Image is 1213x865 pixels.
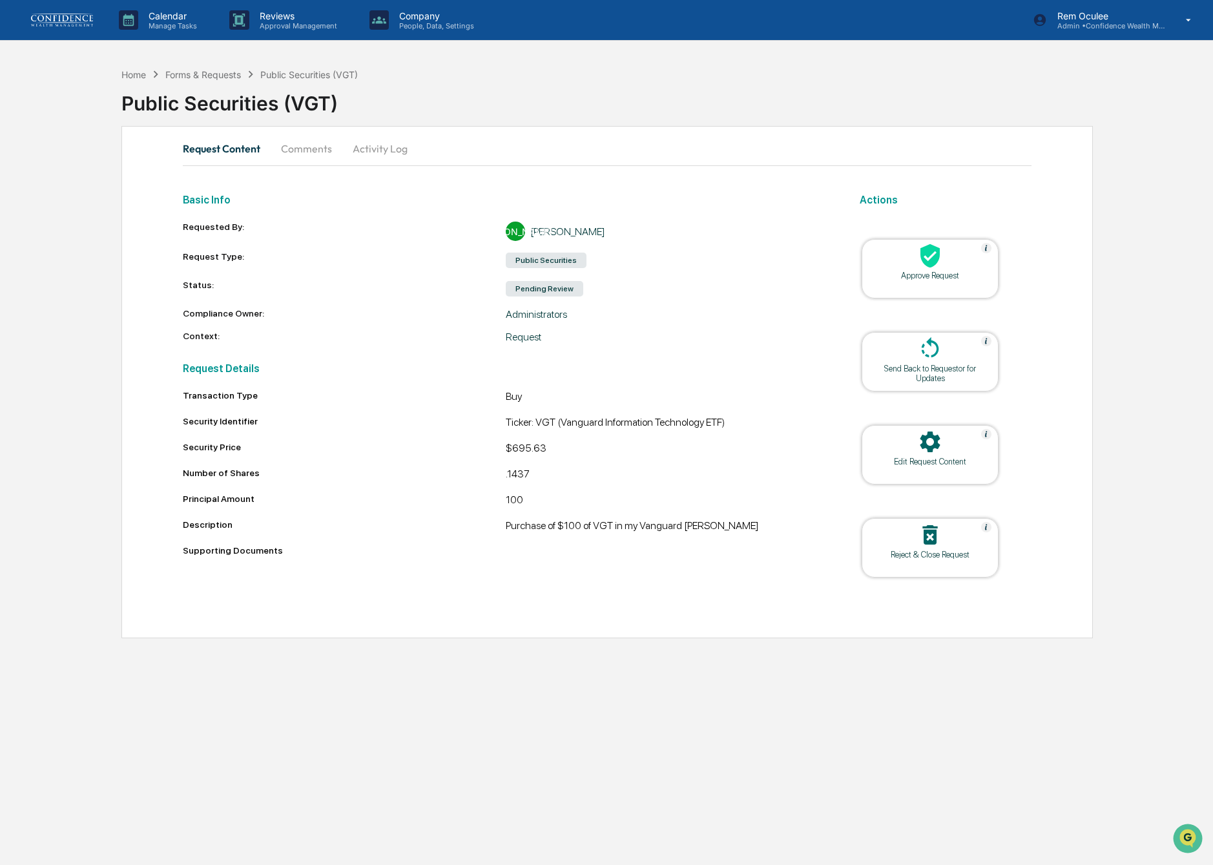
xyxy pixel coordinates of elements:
div: Buy [506,390,829,406]
div: Transaction Type [183,390,506,401]
p: Manage Tasks [138,21,203,30]
div: Public Securities (VGT) [260,69,358,80]
div: Home [121,69,146,80]
div: Forms & Requests [165,69,241,80]
div: 🗄️ [94,164,104,174]
div: [PERSON_NAME] [530,225,605,238]
img: Help [981,336,991,346]
span: Data Lookup [26,187,81,200]
div: 🖐️ [13,164,23,174]
div: Approve Request [872,271,988,280]
button: Comments [271,133,342,164]
div: Request Type: [183,251,506,269]
iframe: Open customer support [1172,822,1207,857]
div: [PERSON_NAME] [506,222,525,241]
a: 🖐️Preclearance [8,158,88,181]
div: Context: [183,331,506,343]
div: Pending Review [506,281,583,297]
img: Help [981,243,991,253]
div: Public Securities [506,253,586,268]
div: Ticker: VGT (Vanguard Information Technology ETF) [506,416,829,432]
p: How can we help? [13,27,235,48]
a: 🗄️Attestations [88,158,165,181]
div: $695.63 [506,442,829,457]
div: Purchase of $100 of VGT in my Vanguard [PERSON_NAME] [506,519,829,535]
p: Calendar [138,10,203,21]
div: Compliance Owner: [183,308,506,320]
h2: Request Details [183,362,829,375]
div: secondary tabs example [183,133,1032,164]
div: 🔎 [13,189,23,199]
img: Help [981,429,991,439]
p: People, Data, Settings [389,21,481,30]
button: Request Content [183,133,271,164]
div: Status: [183,280,506,298]
div: Send Back to Requestor for Updates [872,364,988,383]
div: .1437 [506,468,829,483]
span: Attestations [107,163,160,176]
div: Description [183,519,506,530]
div: Security Price [183,442,506,452]
div: Principal Amount [183,494,506,504]
div: Request [506,331,829,343]
div: Security Identifier [183,416,506,426]
a: Powered byPylon [91,218,156,229]
span: Pylon [129,219,156,229]
button: Activity Log [342,133,418,164]
div: Edit Request Content [872,457,988,466]
img: Help [981,522,991,532]
a: 🔎Data Lookup [8,182,87,205]
div: Number of Shares [183,468,506,478]
p: Approval Management [249,21,344,30]
img: logo [31,14,93,26]
div: Reject & Close Request [872,550,988,559]
img: 1746055101610-c473b297-6a78-478c-a979-82029cc54cd1 [13,99,36,122]
h2: Basic Info [183,194,829,206]
div: Start new chat [44,99,212,112]
span: Preclearance [26,163,83,176]
div: 100 [506,494,829,509]
p: Admin • Confidence Wealth Management [1047,21,1167,30]
p: Company [389,10,481,21]
p: Rem Oculee [1047,10,1167,21]
p: Reviews [249,10,344,21]
div: We're available if you need us! [44,112,163,122]
button: Start new chat [220,103,235,118]
div: Public Securities (VGT) [121,81,1213,115]
div: Requested By: [183,222,506,241]
div: Administrators [506,308,829,320]
h2: Actions [860,194,1032,206]
div: Supporting Documents [183,545,829,556]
